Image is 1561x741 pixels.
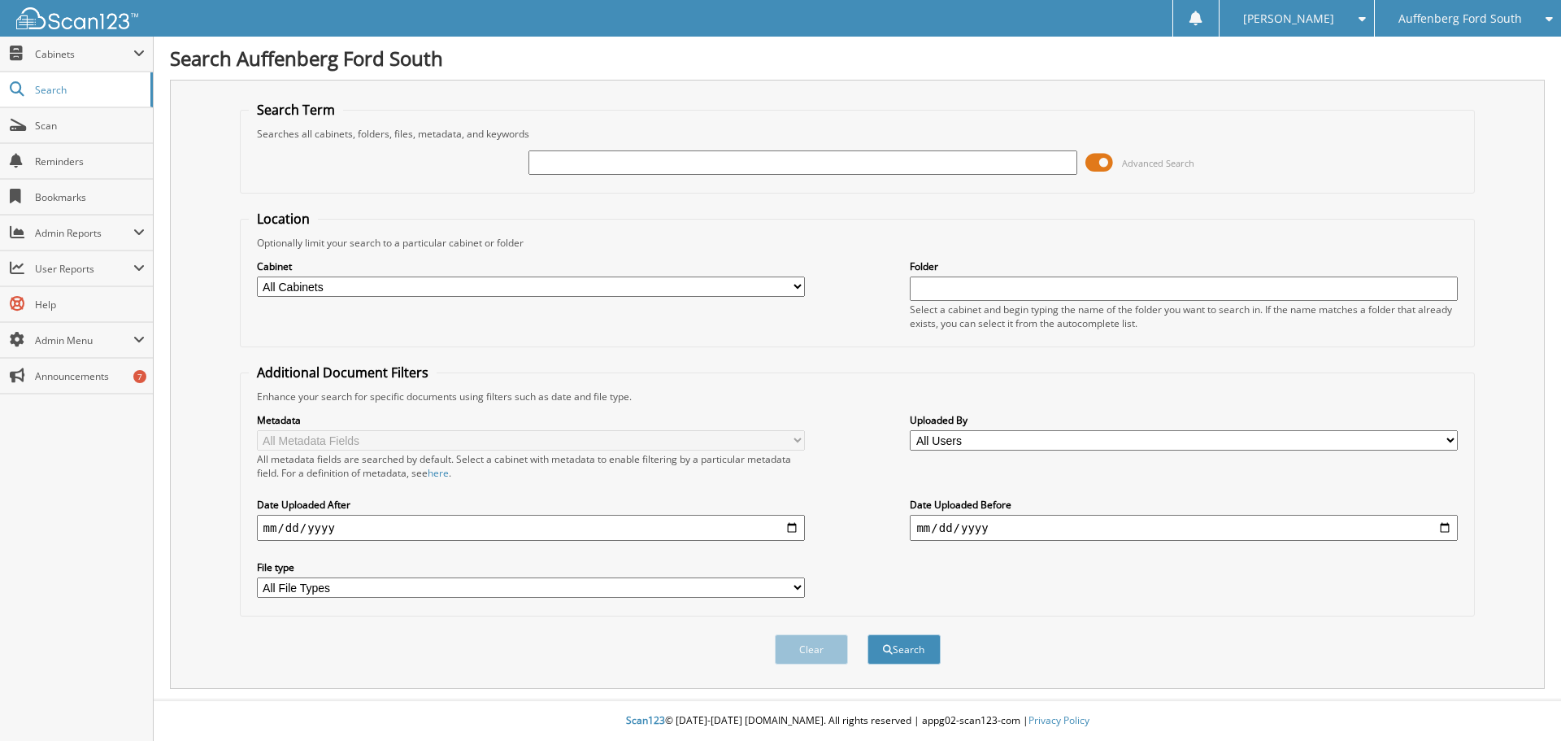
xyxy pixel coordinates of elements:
[257,452,805,480] div: All metadata fields are searched by default. Select a cabinet with metadata to enable filtering b...
[16,7,138,29] img: scan123-logo-white.svg
[910,413,1458,427] label: Uploaded By
[775,634,848,665] button: Clear
[1122,157,1194,169] span: Advanced Search
[35,83,142,97] span: Search
[35,333,133,347] span: Admin Menu
[257,259,805,273] label: Cabinet
[133,370,146,383] div: 7
[35,155,145,168] span: Reminders
[35,298,145,312] span: Help
[257,560,805,574] label: File type
[35,262,133,276] span: User Reports
[867,634,941,665] button: Search
[35,119,145,133] span: Scan
[1243,14,1334,24] span: [PERSON_NAME]
[35,47,133,61] span: Cabinets
[910,303,1458,330] div: Select a cabinet and begin typing the name of the folder you want to search in. If the name match...
[1028,713,1089,727] a: Privacy Policy
[249,210,318,228] legend: Location
[910,498,1458,512] label: Date Uploaded Before
[249,101,343,119] legend: Search Term
[35,190,145,204] span: Bookmarks
[428,466,449,480] a: here
[257,515,805,541] input: start
[626,713,665,727] span: Scan123
[170,45,1545,72] h1: Search Auffenberg Ford South
[910,259,1458,273] label: Folder
[154,701,1561,741] div: © [DATE]-[DATE] [DOMAIN_NAME]. All rights reserved | appg02-scan123-com |
[35,369,145,383] span: Announcements
[257,413,805,427] label: Metadata
[257,498,805,512] label: Date Uploaded After
[249,127,1467,141] div: Searches all cabinets, folders, files, metadata, and keywords
[1398,14,1522,24] span: Auffenberg Ford South
[35,226,133,240] span: Admin Reports
[249,236,1467,250] div: Optionally limit your search to a particular cabinet or folder
[910,515,1458,541] input: end
[249,364,437,381] legend: Additional Document Filters
[249,390,1467,403] div: Enhance your search for specific documents using filters such as date and file type.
